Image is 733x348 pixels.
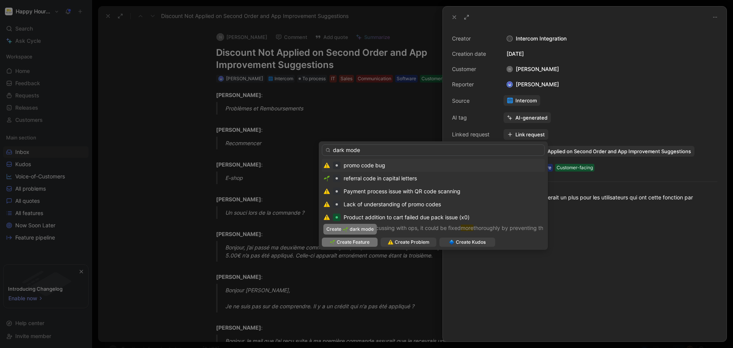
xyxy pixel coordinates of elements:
[344,188,460,194] span: Payment process issue with QR code scanning
[344,214,470,220] span: Product addition to cart failed due pack issue (x0)
[324,214,330,220] img: ⚠️
[344,175,417,181] span: referral code in capital letters
[449,240,454,245] img: 🔷
[388,240,393,245] img: ⚠️
[322,144,545,156] input: Search...
[324,175,330,181] img: 🌱
[456,238,486,246] span: Create Kudos
[337,238,370,246] span: Create Feature
[344,162,385,168] span: promo code bug
[330,240,335,245] img: 🌱
[324,188,330,194] img: ⚠️
[324,223,543,233] p: Was solved when discussing with ops, it could be fixed thoroughly by preventing this from the man...
[324,201,330,207] img: ⚠️
[324,162,330,168] img: ⚠️
[461,225,473,231] mark: more
[344,201,441,207] span: Lack of understanding of promo codes
[395,238,429,246] span: Create Problem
